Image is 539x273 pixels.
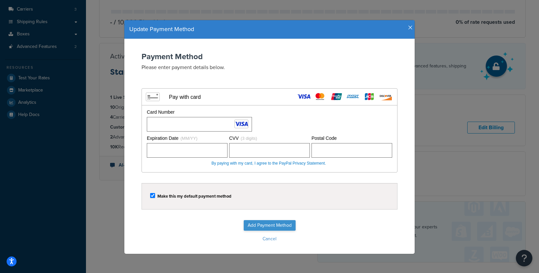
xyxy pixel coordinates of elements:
[241,136,257,141] span: (3 digits)
[157,194,231,199] label: Make this my default payment method
[211,161,326,166] a: By paying with my card, I agree to the PayPal Privacy Statement.
[169,94,201,100] div: Pay with card
[232,143,307,157] iframe: Secure Credit Card Frame - CVV
[229,135,310,142] div: CVV
[142,52,397,61] h2: Payment Method
[129,25,410,34] h4: Update Payment Method
[131,234,408,244] button: Cancel
[147,135,228,142] div: Expiration Date
[311,135,392,142] div: Postal Code
[142,63,397,71] p: Please enter payment details below.
[150,117,249,131] iframe: Secure Credit Card Frame - Credit Card Number
[181,136,197,141] span: (MM/YY)
[314,143,389,157] iframe: Secure Credit Card Frame - Postal Code
[150,143,225,157] iframe: Secure Credit Card Frame - Expiration Date
[147,109,252,116] div: Card Number
[244,220,296,231] input: Add Payment Method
